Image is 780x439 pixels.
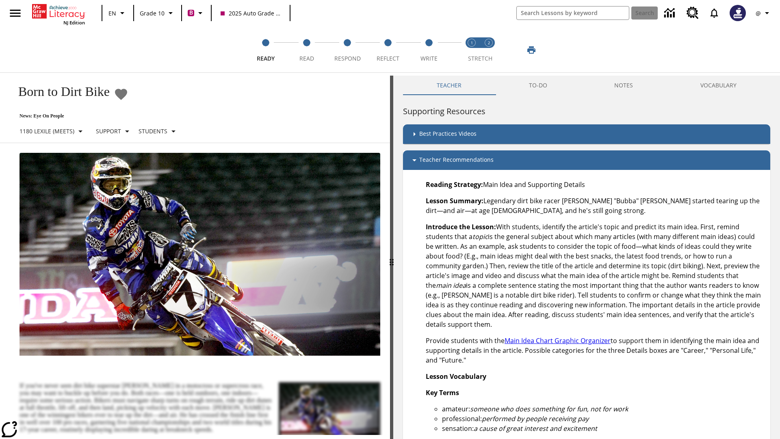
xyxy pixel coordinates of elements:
[426,372,486,381] strong: Lesson Vocabulary
[403,124,770,144] div: Best Practices Videos
[682,2,704,24] a: Resource Center, Will open in new tab
[184,6,208,20] button: Boost Class color is violet red. Change class color
[63,20,85,26] span: NJ Edition
[471,40,473,46] text: 1
[495,76,581,95] button: TO-DO
[659,2,682,24] a: Data Center
[403,76,770,95] div: Instructional Panel Tabs
[505,336,611,345] a: Main Idea Chart Graphic Organizer
[426,180,483,189] strong: Reading Strategy:
[518,43,544,57] button: Print
[3,1,27,25] button: Open side menu
[581,76,667,95] button: NOTES
[10,84,110,99] h1: Born to Dirt Bike
[242,28,289,72] button: Ready step 1 of 5
[460,28,483,72] button: Stretch Read step 1 of 2
[426,196,483,205] strong: Lesson Summary:
[189,8,193,18] span: B
[16,124,89,139] button: Select Lexile, 1180 Lexile (Meets)
[419,155,494,165] p: Teacher Recommendations
[10,113,182,119] p: News: Eye On People
[114,87,128,101] button: Add to Favorites - Born to Dirt Bike
[105,6,131,20] button: Language: EN, Select a language
[420,54,438,62] span: Write
[426,222,496,231] strong: Introduce the Lesson:
[751,6,777,20] button: Profile/Settings
[403,105,770,118] h6: Supporting Resources
[426,222,764,329] p: With students, identify the article's topic and predict its main idea. First, remind students tha...
[474,424,597,433] em: a cause of great interest and excitement
[477,28,500,72] button: Stretch Respond step 2 of 2
[364,28,412,72] button: Reflect step 4 of 5
[377,54,399,62] span: Reflect
[257,54,275,62] span: Ready
[405,28,453,72] button: Write step 5 of 5
[96,127,121,135] p: Support
[299,54,314,62] span: Read
[426,196,764,215] p: Legendary dirt bike racer [PERSON_NAME] "Bubba" [PERSON_NAME] started tearing up the dirt—and air...
[19,153,380,356] img: Motocross racer James Stewart flies through the air on his dirt bike.
[390,76,393,439] div: Press Enter or Spacebar and then press right and left arrow keys to move the slider
[470,404,628,413] em: someone who does something for fun, not for work
[704,2,725,24] a: Notifications
[436,281,466,290] em: main idea
[442,404,764,414] li: amateur:
[667,76,770,95] button: VOCABULARY
[139,127,167,135] p: Students
[140,9,165,17] span: Grade 10
[136,6,179,20] button: Grade: Grade 10, Select a grade
[403,150,770,170] div: Teacher Recommendations
[135,124,182,139] button: Select Student
[108,9,116,17] span: EN
[730,5,746,21] img: Avatar
[725,2,751,24] button: Select a new avatar
[442,414,764,424] li: professional:
[221,9,281,17] span: 2025 Auto Grade 10
[472,232,488,241] em: topic
[93,124,135,139] button: Scaffolds, Support
[403,76,495,95] button: Teacher
[426,388,459,397] strong: Key Terms
[426,180,764,189] p: Main Idea and Supporting Details
[19,127,74,135] p: 1180 Lexile (Meets)
[468,54,492,62] span: STRETCH
[334,54,361,62] span: Respond
[517,7,629,20] input: search field
[426,336,764,365] p: Provide students with the to support them in identifying the main idea and supporting details in ...
[482,414,589,423] em: performed by people receiving pay
[756,9,761,17] span: @
[32,2,85,26] div: Home
[488,40,490,46] text: 2
[324,28,371,72] button: Respond step 3 of 5
[393,76,780,439] div: activity
[442,424,764,433] li: sensation:
[283,28,330,72] button: Read step 2 of 5
[419,129,477,139] p: Best Practices Videos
